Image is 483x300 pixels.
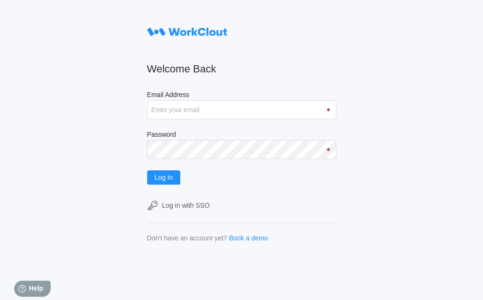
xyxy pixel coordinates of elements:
button: Log In [147,170,181,185]
label: Password [147,131,336,140]
h2: Welcome Back [147,62,336,76]
a: Book a demo [229,234,268,242]
input: Enter your email [147,100,336,119]
div: Log in with SSO [162,202,210,209]
div: Don't have an account yet? [147,234,227,242]
label: Email Address [147,91,336,100]
a: Log in with SSO [147,200,336,211]
span: Log In [155,174,173,181]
